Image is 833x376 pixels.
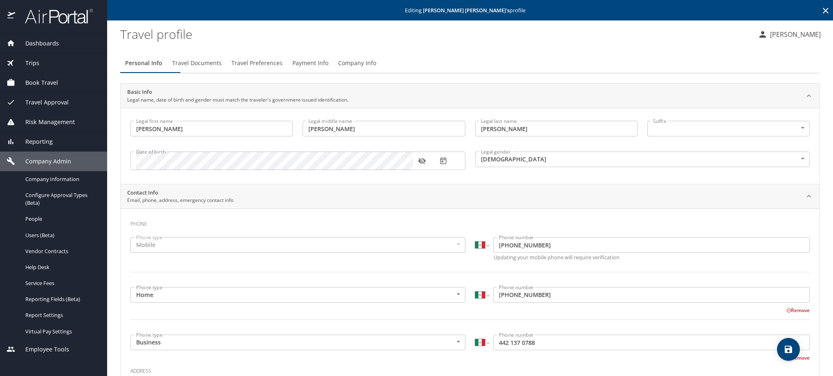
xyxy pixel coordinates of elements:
span: Virtual Pay Settings [25,328,97,335]
button: Remove [786,307,810,314]
span: Reporting [15,137,53,146]
span: People [25,215,97,223]
div: Basic InfoLegal name, date of birth and gender must match the traveler's government-issued identi... [121,84,820,108]
span: Service Fees [25,279,97,287]
span: Travel Approval [15,98,69,107]
span: Travel Preferences [231,58,283,68]
div: Business [130,335,465,350]
h1: Travel profile [120,21,751,47]
img: icon-airportal.png [7,8,16,24]
button: save [777,338,800,361]
span: Users (Beta) [25,231,97,239]
h3: Address [130,362,810,376]
span: Report Settings [25,311,97,319]
div: Home [130,287,465,303]
span: Payment Info [292,58,328,68]
span: Trips [15,59,39,68]
div: [DEMOGRAPHIC_DATA] [475,152,810,167]
p: Editing profile [110,8,831,13]
span: Configure Approval Types (Beta) [25,191,97,207]
strong: [PERSON_NAME] [PERSON_NAME] 's [423,7,510,14]
span: Personal Info [125,58,162,68]
h3: Phone [130,215,810,229]
span: Book Travel [15,78,58,87]
img: airportal-logo.png [16,8,93,24]
span: Company Information [25,175,97,183]
h2: Basic Info [127,88,348,96]
span: Dashboards [15,39,59,48]
p: Updating your mobile phone will require verification [494,255,810,260]
button: Remove [786,354,810,361]
span: Company Info [338,58,376,68]
p: Legal name, date of birth and gender must match the traveler's government-issued identification. [127,96,348,104]
button: [PERSON_NAME] [754,27,824,42]
div: Basic InfoLegal name, date of birth and gender must match the traveler's government-issued identi... [121,108,820,184]
span: Risk Management [15,118,75,127]
span: Vendor Contracts [25,247,97,255]
div: ​ [647,121,810,136]
span: Employee Tools [15,345,69,354]
p: Email, phone, address, emergency contact info [127,197,234,204]
span: Help Desk [25,263,97,271]
span: Reporting Fields (Beta) [25,295,97,303]
span: Company Admin [15,157,71,166]
div: Contact InfoEmail, phone, address, emergency contact info [121,184,820,209]
div: Profile [120,53,820,73]
span: Travel Documents [172,58,222,68]
div: Mobile [130,237,465,253]
p: [PERSON_NAME] [768,29,821,39]
h2: Contact Info [127,189,234,197]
